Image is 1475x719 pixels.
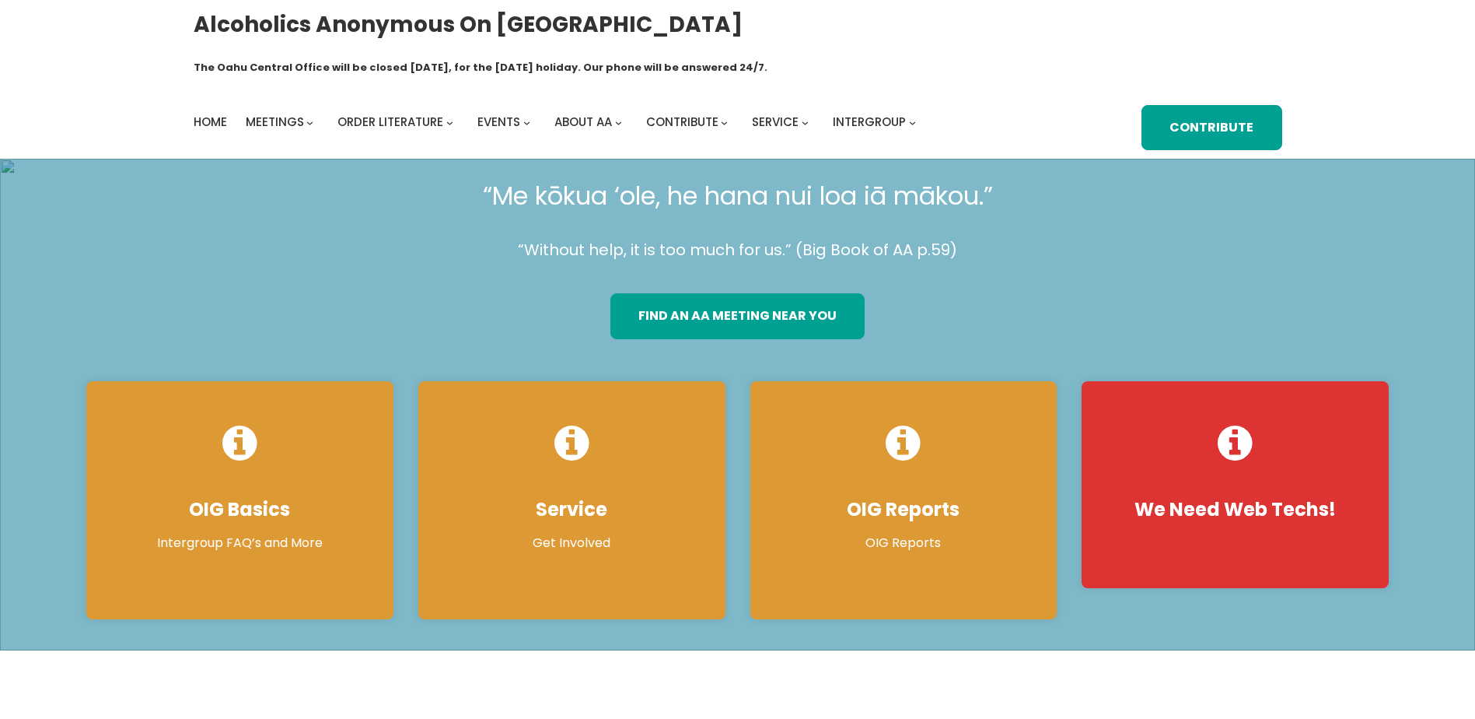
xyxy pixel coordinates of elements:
a: Home [194,111,227,133]
button: Contribute submenu [721,119,728,126]
a: Service [752,111,799,133]
span: About AA [554,114,612,130]
a: About AA [554,111,612,133]
a: Events [477,111,520,133]
p: Intergroup FAQ’s and More [102,534,378,552]
a: Alcoholics Anonymous on [GEOGRAPHIC_DATA] [194,5,743,44]
h1: The Oahu Central Office will be closed [DATE], for the [DATE] holiday. Our phone will be answered... [194,60,767,75]
a: find an aa meeting near you [610,293,865,338]
a: Meetings [246,111,304,133]
button: Intergroup submenu [909,119,916,126]
span: Service [752,114,799,130]
p: Get Involved [434,534,710,552]
span: Events [477,114,520,130]
span: Home [194,114,227,130]
h4: OIG Reports [766,498,1042,521]
h4: OIG Basics [102,498,378,521]
span: Contribute [646,114,718,130]
p: “Me kōkua ‘ole, he hana nui loa iā mākou.” [74,174,1401,218]
h4: We Need Web Techs! [1097,498,1373,521]
span: Order Literature [337,114,443,130]
button: Service submenu [802,119,809,126]
p: “Without help, it is too much for us.” (Big Book of AA p.59) [74,237,1401,264]
a: Intergroup [833,111,906,133]
button: Events submenu [523,119,530,126]
h4: Service [434,498,710,521]
span: Meetings [246,114,304,130]
a: Contribute [646,111,718,133]
a: Contribute [1141,105,1281,150]
button: About AA submenu [615,119,622,126]
span: Intergroup [833,114,906,130]
p: OIG Reports [766,534,1042,552]
button: Order Literature submenu [446,119,453,126]
nav: Intergroup [194,111,921,133]
button: Meetings submenu [306,119,313,126]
